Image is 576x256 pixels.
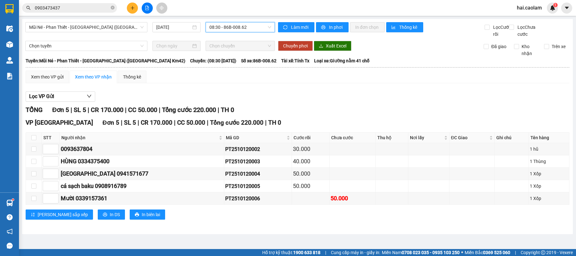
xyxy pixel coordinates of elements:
[410,134,443,141] span: Nơi lấy
[293,157,328,166] div: 40.000
[386,22,423,32] button: bar-chartThống kê
[61,145,223,153] div: 0093637804
[321,25,326,30] span: printer
[530,146,568,153] div: 1 hũ
[241,57,276,64] span: Số xe: 86B-008.62
[61,169,223,178] div: [GEOGRAPHIC_DATA] 0941571677
[554,3,556,7] span: 1
[283,25,288,30] span: sync
[6,57,13,64] img: warehouse-icon
[530,170,568,177] div: 1 Xốp
[561,3,572,14] button: caret-down
[512,4,547,12] span: hai.caolam
[278,22,314,32] button: syncLàm mới
[262,249,320,256] span: Hỗ trợ kỹ thuật:
[331,194,375,203] div: 50.000
[26,6,31,10] span: search
[293,145,328,153] div: 30.000
[7,228,13,234] span: notification
[225,158,291,165] div: PT2510120003
[123,73,141,80] div: Thống kê
[402,250,460,255] strong: 0708 023 035 - 0935 103 250
[156,42,191,49] input: Chọn ngày
[130,209,165,220] button: printerIn biên lai
[391,25,397,30] span: bar-chart
[209,41,271,51] span: Chọn chuyến
[52,106,69,114] span: Đơn 5
[130,6,135,10] span: plus
[293,169,328,178] div: 50.000
[465,249,510,256] span: Miền Bắc
[6,200,13,206] img: warehouse-icon
[159,6,164,10] span: aim
[71,106,72,114] span: |
[111,6,115,9] span: close-circle
[61,182,223,190] div: cá sạch baku 0908916789
[7,243,13,249] span: message
[7,214,13,220] span: question-circle
[451,134,488,141] span: ĐC Giao
[224,143,292,155] td: PT2510120002
[138,119,139,126] span: |
[110,211,120,218] span: In DS
[190,57,236,64] span: Chuyến: (08:30 [DATE])
[225,182,291,190] div: PT2510120005
[26,209,93,220] button: sort-ascending[PERSON_NAME] sắp xếp
[61,134,218,141] span: Người nhận
[541,250,545,255] span: copyright
[98,209,125,220] button: printerIn DS
[127,3,138,14] button: plus
[225,145,291,153] div: PT2510120002
[121,119,122,126] span: |
[6,25,13,32] img: warehouse-icon
[291,24,309,31] span: Làm mới
[207,119,208,126] span: |
[26,119,93,126] span: VP [GEOGRAPHIC_DATA]
[461,251,463,254] span: ⚪️
[61,157,223,166] div: HÙNG 0334375400
[26,106,43,114] span: TỔNG
[489,43,509,50] span: Đã giao
[218,106,219,114] span: |
[495,133,529,143] th: Ghi chú
[382,249,460,256] span: Miền Nam
[29,22,144,32] span: Mũi Né - Phan Thiết - Sài Gòn (CT Km42)
[265,119,267,126] span: |
[376,133,408,143] th: Thu hộ
[135,212,139,217] span: printer
[91,106,123,114] span: CR 170.000
[293,250,320,255] strong: 1900 633 818
[314,41,351,51] button: downloadXuất Excel
[292,133,330,143] th: Cước rồi
[515,24,545,38] span: Lọc Chưa cước
[31,73,64,80] div: Xem theo VP gửi
[515,249,516,256] span: |
[329,24,344,31] span: In phơi
[61,194,223,203] div: Mười 0339157361
[319,44,323,49] span: download
[530,158,568,165] div: 1 Thùng
[142,3,153,14] button: file-add
[26,91,95,102] button: Lọc VP Gửi
[35,4,109,11] input: Tìm tên, số ĐT hoặc mã đơn
[29,92,54,100] span: Lọc VP Gửi
[325,249,326,256] span: |
[331,249,380,256] span: Cung cấp máy in - giấy in:
[293,182,328,190] div: 50.000
[142,211,160,218] span: In biên lai
[159,106,160,114] span: |
[326,42,346,49] span: Xuất Excel
[6,41,13,48] img: warehouse-icon
[6,73,13,79] img: solution-icon
[224,155,292,168] td: PT2510120003
[224,168,292,180] td: PT2510120004
[519,43,540,57] span: Kho nhận
[38,211,88,218] span: [PERSON_NAME] sắp xếp
[553,3,558,7] sup: 1
[491,24,512,38] span: Lọc Cước rồi
[87,94,92,99] span: down
[102,119,119,126] span: Đơn 5
[330,133,376,143] th: Chưa cước
[316,22,349,32] button: printerIn phơi
[281,57,309,64] span: Tài xế: Tính Tx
